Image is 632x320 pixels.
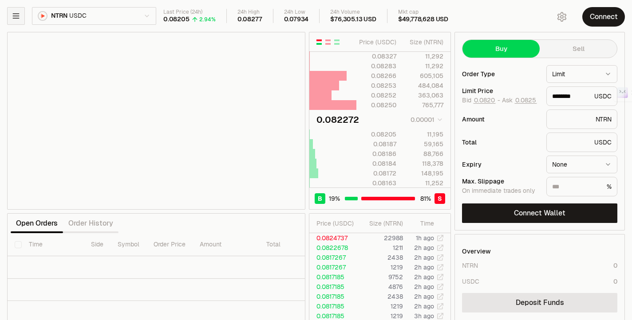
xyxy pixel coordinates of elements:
[404,169,443,178] div: 148,195
[546,86,617,106] div: USDC
[398,16,448,23] div: $49,778,628 USD
[237,9,262,16] div: 24h High
[357,38,396,47] div: Price ( USDC )
[404,81,443,90] div: 484,084
[462,116,539,122] div: Amount
[404,52,443,61] div: 11,292
[358,262,403,272] td: 1219
[39,12,47,20] img: NTRN Logo
[309,233,358,243] td: 0.0824737
[546,177,617,196] div: %
[284,9,309,16] div: 24h Low
[462,247,491,256] div: Overview
[408,114,443,125] button: 0.00001
[546,65,617,83] button: Limit
[357,62,396,70] div: 0.08283
[404,130,443,139] div: 11,195
[111,233,146,256] th: Symbol
[357,169,396,178] div: 0.08172
[404,159,443,168] div: 118,378
[613,261,617,270] div: 0
[63,215,118,232] button: Order History
[193,233,259,256] th: Amount
[414,302,434,310] time: 2h ago
[438,194,442,203] span: S
[462,161,539,168] div: Expiry
[316,219,358,228] div: Price ( USDC )
[357,101,396,109] div: 0.08250
[462,40,540,58] button: Buy
[22,233,84,256] th: Time
[357,52,396,61] div: 0.08327
[318,194,322,203] span: B
[357,140,396,148] div: 0.08187
[462,187,539,195] div: On immediate trades only
[462,139,539,145] div: Total
[404,101,443,109] div: 765,777
[357,179,396,187] div: 0.08163
[329,194,340,203] span: 19 %
[613,277,617,286] div: 0
[357,130,396,139] div: 0.08205
[84,233,111,256] th: Side
[404,91,443,100] div: 363,063
[316,113,359,126] div: 0.082272
[462,277,479,286] div: USDC
[546,156,617,173] button: None
[462,178,539,184] div: Max. Slippage
[330,9,376,16] div: 24h Volume
[309,301,358,311] td: 0.0817185
[414,263,434,271] time: 2h ago
[365,219,403,228] div: Size ( NTRN )
[51,12,67,20] span: NTRN
[309,262,358,272] td: 0.0817267
[358,253,403,262] td: 2438
[462,203,617,223] button: Connect Wallet
[462,261,478,270] div: NTRN
[420,194,431,203] span: 81 %
[358,282,403,292] td: 4876
[199,16,216,23] div: 2.94%
[540,40,617,58] button: Sell
[404,149,443,158] div: 88,766
[416,234,434,242] time: 1h ago
[8,32,305,209] iframe: Financial Chart
[414,254,434,261] time: 2h ago
[404,71,443,80] div: 605,105
[357,81,396,90] div: 0.08253
[333,39,340,46] button: Show Buy Orders Only
[309,243,358,253] td: 0.0822678
[324,39,332,46] button: Show Sell Orders Only
[357,159,396,168] div: 0.08184
[502,97,537,105] span: Ask
[462,97,500,105] span: Bid -
[146,233,193,256] th: Order Price
[414,273,434,281] time: 2h ago
[357,91,396,100] div: 0.08252
[414,293,434,300] time: 2h ago
[514,97,537,104] button: 0.0825
[163,9,216,16] div: Last Price (24h)
[163,16,190,23] div: 0.08205
[462,293,617,312] a: Deposit Funds
[284,16,309,23] div: 0.07934
[462,71,539,77] div: Order Type
[358,301,403,311] td: 1219
[316,39,323,46] button: Show Buy and Sell Orders
[358,292,403,301] td: 2438
[404,140,443,148] div: 59,165
[357,149,396,158] div: 0.08186
[546,109,617,129] div: NTRN
[404,38,443,47] div: Size ( NTRN )
[330,16,376,23] div: $76,305.13 USD
[582,7,625,27] button: Connect
[398,9,448,16] div: Mkt cap
[357,71,396,80] div: 0.08266
[358,272,403,282] td: 9752
[15,241,22,248] button: Select all
[69,12,86,20] span: USDC
[546,133,617,152] div: USDC
[259,233,326,256] th: Total
[462,88,539,94] div: Limit Price
[404,62,443,70] div: 11,292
